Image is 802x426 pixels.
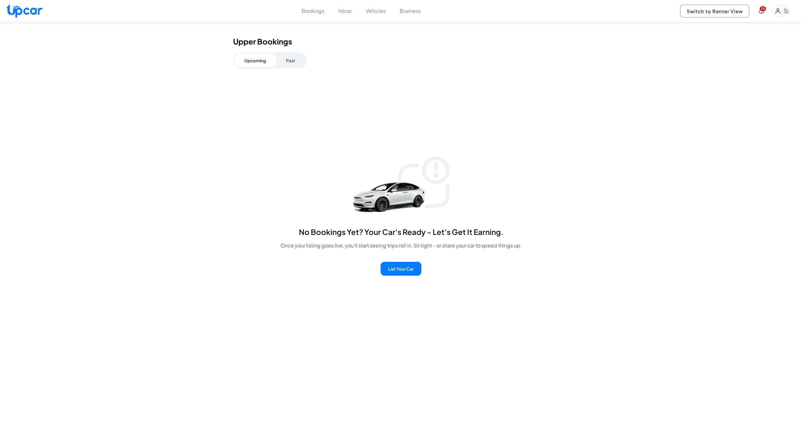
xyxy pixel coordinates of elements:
button: Bookings [302,7,324,15]
img: Upcar Logo [6,4,42,18]
h1: Upper Bookings [233,37,569,46]
img: booking [349,153,453,219]
button: Past [276,54,305,67]
button: Vehicles [366,7,386,15]
button: Switch to Renter View [680,5,749,18]
button: Business [400,7,421,15]
button: List Your Car [381,262,421,276]
h1: No Bookings Yet? Your Car's Ready - Let's Get It Earning. [280,227,522,237]
p: Once your listing goes live, you'll start seeing trips roll in. Sit tight - or share your car to ... [280,242,522,249]
button: Inbox [338,7,352,15]
span: You have new notifications [760,6,766,11]
button: Upcoming [234,54,276,67]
